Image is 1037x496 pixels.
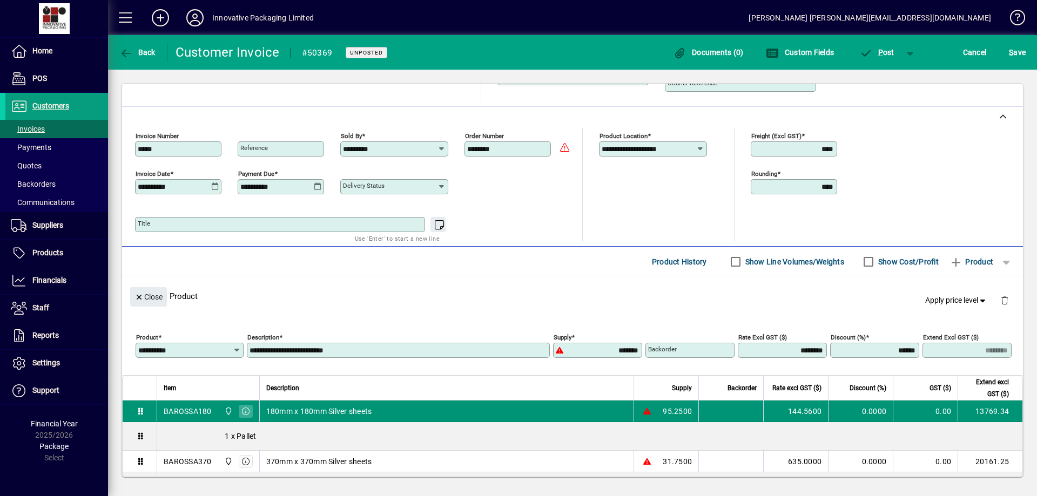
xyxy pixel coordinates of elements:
[1009,44,1026,61] span: ave
[39,442,69,451] span: Package
[221,456,234,467] span: Innovative Packaging
[302,44,333,62] div: #50369
[238,170,274,178] mat-label: Payment due
[119,48,156,57] span: Back
[876,256,939,267] label: Show Cost/Profit
[143,8,178,28] button: Add
[465,132,504,140] mat-label: Order number
[923,334,979,341] mat-label: Extend excl GST ($)
[178,8,212,28] button: Profile
[138,220,150,227] mat-label: Title
[743,256,844,267] label: Show Line Volumes/Weights
[828,400,893,422] td: 0.0000
[343,182,385,189] mat-label: Delivery status
[130,287,167,307] button: Close
[11,180,56,188] span: Backorders
[751,132,802,140] mat-label: Freight (excl GST)
[944,252,999,271] button: Product
[240,144,268,152] mat-label: Reference
[164,382,177,394] span: Item
[117,43,158,62] button: Back
[854,43,900,62] button: Post
[164,406,212,417] div: BAROSSA180
[266,382,299,394] span: Description
[925,295,988,306] span: Apply price level
[31,419,78,428] span: Financial Year
[136,170,170,178] mat-label: Invoice date
[32,248,63,257] span: Products
[5,65,108,92] a: POS
[5,295,108,322] a: Staff
[958,400,1022,422] td: 13769.34
[828,451,893,472] td: 0.0000
[648,345,677,353] mat-label: Backorder
[766,48,834,57] span: Custom Fields
[32,74,47,83] span: POS
[5,377,108,404] a: Support
[770,406,821,417] div: 144.5600
[960,43,989,62] button: Cancel
[32,46,52,55] span: Home
[831,334,866,341] mat-label: Discount (%)
[32,303,49,312] span: Staff
[341,132,362,140] mat-label: Sold by
[11,161,42,170] span: Quotes
[122,276,1023,316] div: Product
[134,288,163,306] span: Close
[108,43,167,62] app-page-header-button: Back
[5,157,108,175] a: Quotes
[221,405,234,417] span: Innovative Packaging
[554,334,571,341] mat-label: Supply
[850,382,886,394] span: Discount (%)
[672,382,692,394] span: Supply
[32,276,66,284] span: Financials
[859,48,894,57] span: ost
[600,132,648,140] mat-label: Product location
[5,138,108,157] a: Payments
[247,334,279,341] mat-label: Description
[1006,43,1028,62] button: Save
[958,451,1022,472] td: 20161.25
[648,252,711,271] button: Product History
[32,101,69,110] span: Customers
[32,331,59,339] span: Reports
[751,170,777,178] mat-label: Rounding
[965,376,1009,400] span: Extend excl GST ($)
[11,125,45,133] span: Invoices
[5,240,108,267] a: Products
[5,120,108,138] a: Invoices
[893,451,958,472] td: 0.00
[5,322,108,349] a: Reports
[32,358,60,367] span: Settings
[992,287,1018,313] button: Delete
[5,193,108,212] a: Communications
[212,9,314,26] div: Innovative Packaging Limited
[5,175,108,193] a: Backorders
[5,267,108,294] a: Financials
[878,48,883,57] span: P
[921,291,992,310] button: Apply price level
[266,406,372,417] span: 180mm x 180mm Silver sheets
[350,49,383,56] span: Unposted
[1009,48,1013,57] span: S
[136,334,158,341] mat-label: Product
[266,456,372,467] span: 370mm x 370mm Silver sheets
[963,44,987,61] span: Cancel
[671,43,746,62] button: Documents (0)
[5,350,108,377] a: Settings
[32,386,59,395] span: Support
[176,44,280,61] div: Customer Invoice
[663,456,692,467] span: 31.7500
[11,143,51,152] span: Payments
[772,382,821,394] span: Rate excl GST ($)
[5,38,108,65] a: Home
[893,400,958,422] td: 0.00
[355,232,440,244] mat-hint: Use 'Enter' to start a new line
[950,253,993,270] span: Product
[157,422,1022,450] div: 1 x Pallet
[652,253,707,270] span: Product History
[992,295,1018,305] app-page-header-button: Delete
[1002,2,1023,37] a: Knowledge Base
[763,43,837,62] button: Custom Fields
[930,382,951,394] span: GST ($)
